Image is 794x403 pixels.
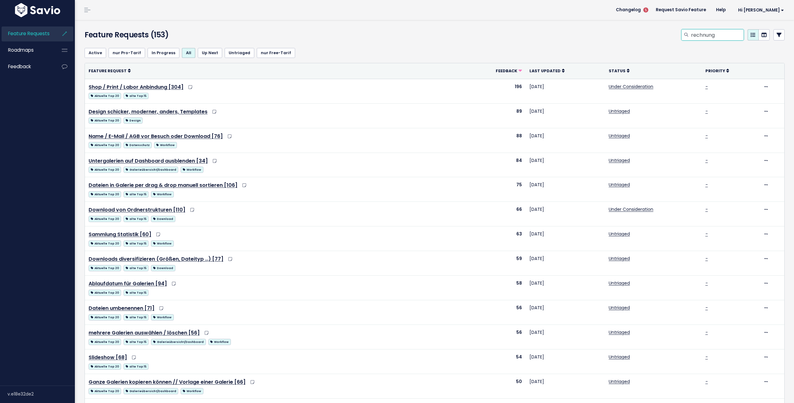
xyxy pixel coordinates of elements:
a: Dateien umbenennen [71] [89,305,154,312]
a: Untriaged [609,255,630,262]
span: Aktuelle Top 20 [89,117,121,124]
td: [DATE] [526,177,605,202]
a: Workflow [208,338,231,345]
span: Workflow [181,167,203,173]
span: 5 [643,7,648,12]
a: Untriaged [225,48,254,58]
span: Aktuelle Top 20 [89,93,121,99]
span: Feedback [496,68,517,73]
a: - [705,255,708,262]
a: - [705,354,708,360]
a: - [705,182,708,188]
span: Aktuelle Top 20 [89,363,121,370]
img: logo-white.9d6f32f41409.svg [13,3,62,17]
div: v.e18e32de2 [7,386,75,402]
a: Status [609,68,630,74]
a: - [705,329,708,335]
td: [DATE] [526,79,605,103]
a: Untriaged [609,378,630,385]
a: Download [151,215,175,222]
a: Feature Request [89,68,131,74]
td: 66 [463,202,526,226]
a: Workflow [181,165,203,173]
span: Aktuelle Top 20 [89,216,121,222]
a: Aktuelle Top 20 [89,116,121,124]
span: Aktuelle Top 20 [89,167,121,173]
span: Workflow [181,388,203,394]
td: 89 [463,103,526,128]
td: [DATE] [526,103,605,128]
a: Workflow [181,387,203,395]
a: Galerieübersicht/Dashboard [124,387,178,395]
span: alte Top 15 [124,191,149,197]
a: - [705,231,708,237]
a: - [705,157,708,164]
a: Aktuelle Top 20 [89,338,121,345]
a: Aktuelle Top 20 [89,141,121,149]
a: Workflow [151,239,173,247]
span: Priority [705,68,725,73]
td: 58 [463,276,526,300]
td: [DATE] [526,251,605,276]
a: Untriaged [609,133,630,139]
a: Galerieübersicht/Dashboard [124,165,178,173]
span: Download [151,216,175,222]
a: Aktuelle Top 20 [89,215,121,222]
a: Aktuelle Top 20 [89,387,121,395]
span: Changelog [616,8,641,12]
a: Workflow [154,141,177,149]
h4: Feature Requests (153) [85,29,312,40]
td: 54 [463,349,526,374]
input: Search features... [690,29,744,40]
td: [DATE] [526,325,605,349]
a: Priority [705,68,729,74]
span: Aktuelle Top 20 [89,290,121,296]
a: - [705,108,708,114]
a: All [182,48,195,58]
td: 75 [463,177,526,202]
span: Feature Request [89,68,127,73]
a: Up Next [198,48,222,58]
a: Ablaufdatum für Galerien [94] [89,280,167,287]
a: Under Consideration [609,83,653,90]
a: Untriaged [609,329,630,335]
a: alte Top 15 [124,215,149,222]
a: Untriaged [609,157,630,164]
span: Workflow [154,142,177,148]
a: Help [711,5,731,15]
a: Name / E-Mail / AGB vor Besuch oder Download [76] [89,133,223,140]
a: Aktuelle Top 20 [89,92,121,99]
td: 88 [463,128,526,153]
a: mehrere Galerien auswählen / löschen [56] [89,329,200,336]
a: Untriaged [609,354,630,360]
td: [DATE] [526,202,605,226]
span: Workflow [151,191,173,197]
span: alte Top 15 [124,216,149,222]
a: alte Top 15 [124,264,149,272]
span: Aktuelle Top 20 [89,240,121,247]
td: [DATE] [526,276,605,300]
a: Workflow [151,190,173,198]
td: 50 [463,374,526,399]
span: alte Top 15 [124,339,149,345]
a: Dateien in Galerie per drag & drop manuell sortieren [106] [89,182,237,189]
a: Aktuelle Top 20 [89,239,121,247]
a: Sammlung Statistik [60] [89,231,151,238]
a: Untriaged [609,280,630,286]
span: Feature Requests [8,30,50,37]
a: Slideshow [68] [89,354,127,361]
a: alte Top 15 [124,239,149,247]
a: alte Top 15 [124,288,149,296]
a: Request Savio Feature [651,5,711,15]
span: Design [124,117,143,124]
a: Design schicker, moderner, anders, Templates [89,108,207,115]
a: Aktuelle Top 20 [89,264,121,272]
td: 63 [463,226,526,251]
a: Design [124,116,143,124]
span: Workflow [151,240,173,247]
a: Feature Requests [2,26,52,41]
td: 56 [463,325,526,349]
span: Aktuelle Top 20 [89,142,121,148]
td: [DATE] [526,349,605,374]
td: [DATE] [526,226,605,251]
